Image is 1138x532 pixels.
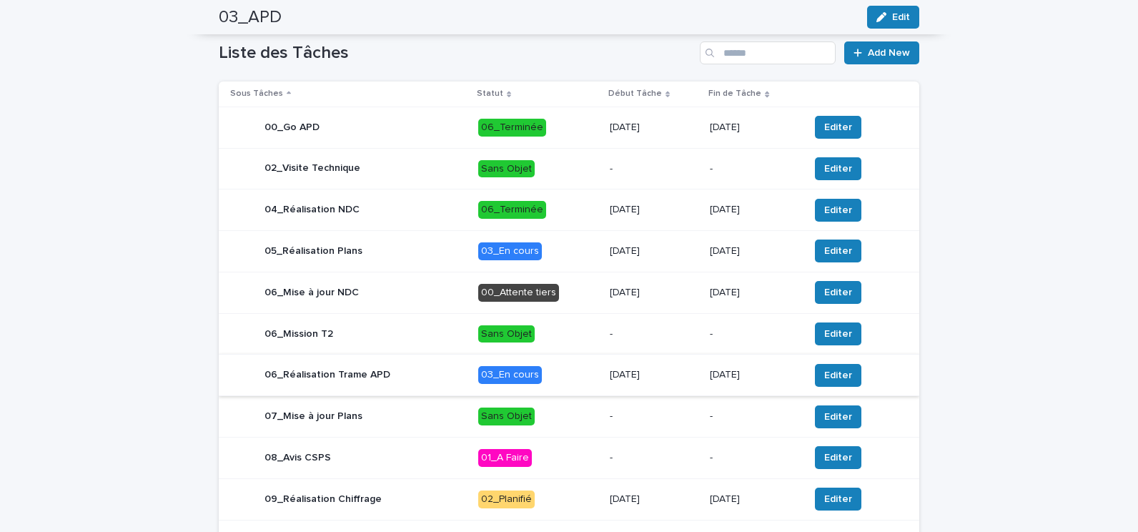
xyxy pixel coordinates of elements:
[478,242,542,260] div: 03_En cours
[824,244,852,258] span: Editer
[219,43,694,64] h1: Liste des Tâches
[264,245,362,257] p: 05_Réalisation Plans
[610,410,698,423] p: -
[610,245,698,257] p: [DATE]
[815,322,861,345] button: Editer
[815,405,861,428] button: Editer
[892,12,910,22] span: Edit
[824,162,852,176] span: Editer
[610,122,698,134] p: [DATE]
[264,410,362,423] p: 07_Mise à jour Plans
[478,284,559,302] div: 00_Attente tiers
[867,6,919,29] button: Edit
[264,122,320,134] p: 00_Go APD
[478,408,535,425] div: Sans Objet
[608,86,662,102] p: Début Tâche
[610,204,698,216] p: [DATE]
[700,41,836,64] input: Search
[824,120,852,134] span: Editer
[610,287,698,299] p: [DATE]
[710,163,798,175] p: -
[610,493,698,506] p: [DATE]
[824,410,852,424] span: Editer
[815,281,861,304] button: Editer
[824,285,852,300] span: Editer
[610,452,698,464] p: -
[478,119,546,137] div: 06_Terminée
[219,355,919,396] tr: 06_Réalisation Trame APD03_En cours[DATE][DATE]Editer
[264,204,360,216] p: 04_Réalisation NDC
[478,325,535,343] div: Sans Objet
[610,369,698,381] p: [DATE]
[219,396,919,438] tr: 07_Mise à jour PlansSans Objet--Editer
[815,488,861,511] button: Editer
[478,491,535,508] div: 02_Planifié
[824,368,852,383] span: Editer
[478,160,535,178] div: Sans Objet
[710,493,798,506] p: [DATE]
[264,493,382,506] p: 09_Réalisation Chiffrage
[264,452,331,464] p: 08_Avis CSPS
[264,369,390,381] p: 06_Réalisation Trame APD
[219,272,919,313] tr: 06_Mise à jour NDC00_Attente tiers[DATE][DATE]Editer
[824,327,852,341] span: Editer
[219,478,919,520] tr: 09_Réalisation Chiffrage02_Planifié[DATE][DATE]Editer
[710,204,798,216] p: [DATE]
[219,107,919,148] tr: 00_Go APD06_Terminée[DATE][DATE]Editer
[478,201,546,219] div: 06_Terminée
[264,287,359,299] p: 06_Mise à jour NDC
[815,446,861,469] button: Editer
[264,162,360,174] p: 02_Visite Technique
[219,231,919,272] tr: 05_Réalisation Plans03_En cours[DATE][DATE]Editer
[844,41,919,64] a: Add New
[824,203,852,217] span: Editer
[477,86,503,102] p: Statut
[478,449,532,467] div: 01_A Faire
[264,328,333,340] p: 06_Mission T2
[219,313,919,355] tr: 06_Mission T2Sans Objet--Editer
[710,369,798,381] p: [DATE]
[710,410,798,423] p: -
[610,163,698,175] p: -
[815,157,861,180] button: Editer
[710,287,798,299] p: [DATE]
[610,328,698,340] p: -
[815,364,861,387] button: Editer
[868,48,910,58] span: Add New
[478,366,542,384] div: 03_En cours
[219,148,919,189] tr: 02_Visite TechniqueSans Objet--Editer
[710,328,798,340] p: -
[708,86,761,102] p: Fin de Tâche
[710,452,798,464] p: -
[824,450,852,465] span: Editer
[710,122,798,134] p: [DATE]
[815,116,861,139] button: Editer
[824,492,852,506] span: Editer
[219,438,919,479] tr: 08_Avis CSPS01_A Faire--Editer
[815,199,861,222] button: Editer
[219,189,919,231] tr: 04_Réalisation NDC06_Terminée[DATE][DATE]Editer
[230,86,283,102] p: Sous Tâches
[815,240,861,262] button: Editer
[710,245,798,257] p: [DATE]
[219,7,282,28] h2: 03_APD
